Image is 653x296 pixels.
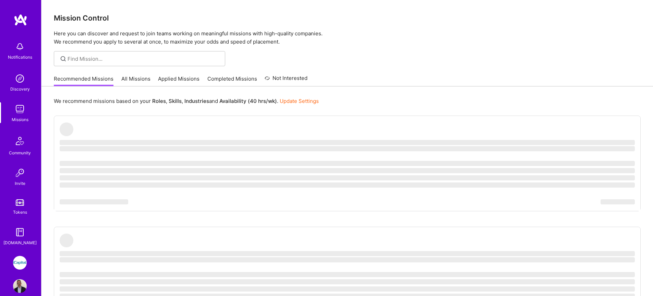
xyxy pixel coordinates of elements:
a: iCapital: Building an Alternative Investment Marketplace [11,256,28,270]
b: Availability (40 hrs/wk) [219,98,277,104]
img: Invite [13,166,27,180]
input: Find Mission... [68,55,220,62]
img: guide book [13,225,27,239]
div: Discovery [10,85,30,93]
div: Invite [15,180,25,187]
img: discovery [13,72,27,85]
img: tokens [16,199,24,206]
div: Notifications [8,54,32,61]
a: Not Interested [265,74,307,86]
img: logo [14,14,27,26]
a: Recommended Missions [54,75,113,86]
b: Roles [152,98,166,104]
div: [DOMAIN_NAME] [3,239,37,246]
a: Applied Missions [158,75,199,86]
i: icon SearchGrey [59,55,67,63]
p: We recommend missions based on your , , and . [54,97,319,105]
img: iCapital: Building an Alternative Investment Marketplace [13,256,27,270]
div: Missions [12,116,28,123]
div: Community [9,149,31,156]
a: User Avatar [11,279,28,293]
h3: Mission Control [54,14,641,22]
a: All Missions [121,75,150,86]
p: Here you can discover and request to join teams working on meaningful missions with high-quality ... [54,29,641,46]
b: Industries [184,98,209,104]
div: Tokens [13,209,27,216]
a: Update Settings [280,98,319,104]
a: Completed Missions [207,75,257,86]
img: bell [13,40,27,54]
img: User Avatar [13,279,27,293]
b: Skills [169,98,182,104]
img: Community [12,133,28,149]
img: teamwork [13,102,27,116]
